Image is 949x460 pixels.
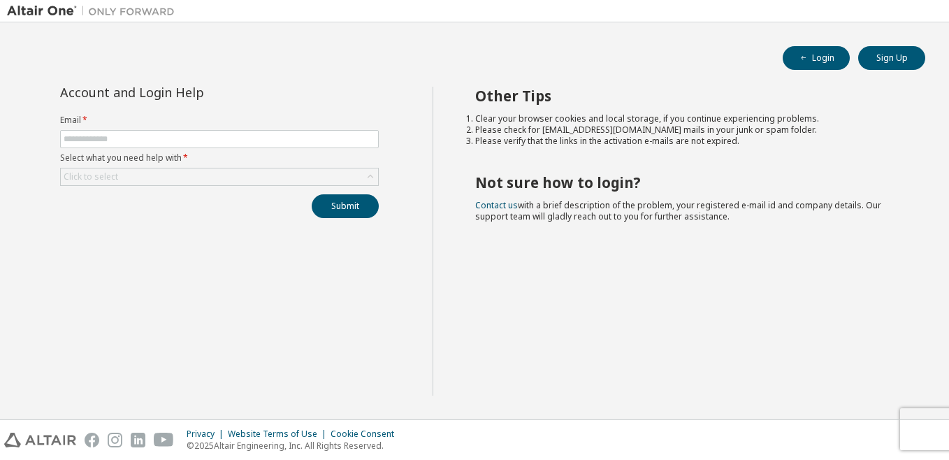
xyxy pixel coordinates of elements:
[475,136,901,147] li: Please verify that the links in the activation e-mails are not expired.
[475,124,901,136] li: Please check for [EMAIL_ADDRESS][DOMAIN_NAME] mails in your junk or spam folder.
[475,87,901,105] h2: Other Tips
[154,433,174,447] img: youtube.svg
[60,87,315,98] div: Account and Login Help
[60,152,379,164] label: Select what you need help with
[312,194,379,218] button: Submit
[475,113,901,124] li: Clear your browser cookies and local storage, if you continue experiencing problems.
[475,173,901,192] h2: Not sure how to login?
[64,171,118,182] div: Click to select
[61,168,378,185] div: Click to select
[858,46,925,70] button: Sign Up
[228,429,331,440] div: Website Terms of Use
[475,199,881,222] span: with a brief description of the problem, your registered e-mail id and company details. Our suppo...
[108,433,122,447] img: instagram.svg
[475,199,518,211] a: Contact us
[7,4,182,18] img: Altair One
[783,46,850,70] button: Login
[187,429,228,440] div: Privacy
[60,115,379,126] label: Email
[331,429,403,440] div: Cookie Consent
[131,433,145,447] img: linkedin.svg
[85,433,99,447] img: facebook.svg
[4,433,76,447] img: altair_logo.svg
[187,440,403,452] p: © 2025 Altair Engineering, Inc. All Rights Reserved.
